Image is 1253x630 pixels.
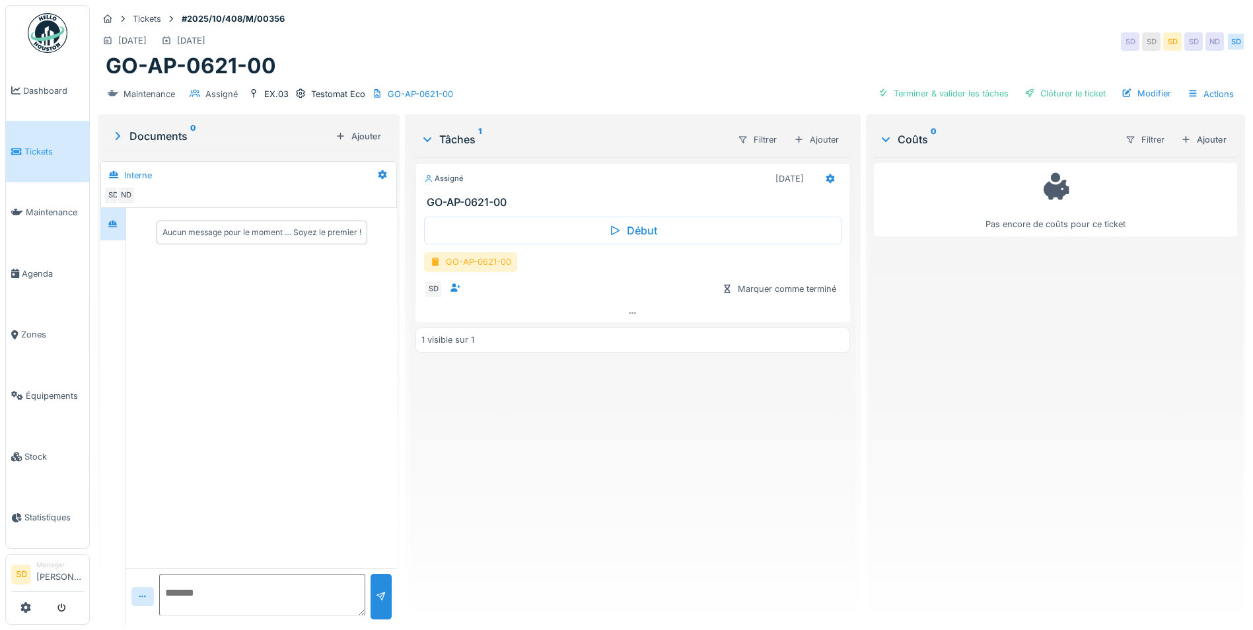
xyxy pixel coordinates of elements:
[6,365,89,426] a: Équipements
[311,88,365,100] div: Testomat Eco
[205,88,238,100] div: Assigné
[1120,130,1170,149] div: Filtrer
[427,196,844,209] h3: GO-AP-0621-00
[1163,32,1182,51] div: SD
[21,328,84,341] span: Zones
[1121,32,1139,51] div: SD
[24,450,84,463] span: Stock
[104,186,122,205] div: SD
[931,131,937,147] sup: 0
[424,280,443,298] div: SD
[879,131,1114,147] div: Coûts
[873,85,1014,102] div: Terminer & valider les tâches
[111,128,330,144] div: Documents
[388,88,453,100] div: GO-AP-0621-00
[176,13,290,25] strong: #2025/10/408/M/00356
[1142,32,1161,51] div: SD
[6,182,89,243] a: Maintenance
[424,252,517,271] div: GO-AP-0621-00
[117,186,135,205] div: ND
[118,34,147,47] div: [DATE]
[106,53,276,79] h1: GO-AP-0621-00
[24,145,84,158] span: Tickets
[1184,32,1203,51] div: SD
[421,333,474,346] div: 1 visible sur 1
[330,127,386,145] div: Ajouter
[23,85,84,97] span: Dashboard
[1182,85,1240,104] div: Actions
[28,13,67,53] img: Badge_color-CXgf-gQk.svg
[264,88,289,100] div: EX.03
[162,227,361,238] div: Aucun message pour le moment … Soyez le premier !
[26,390,84,402] span: Équipements
[424,217,841,244] div: Début
[190,128,196,144] sup: 0
[6,60,89,121] a: Dashboard
[6,304,89,365] a: Zones
[6,487,89,548] a: Statistiques
[6,426,89,487] a: Stock
[1019,85,1111,102] div: Clôturer le ticket
[177,34,205,47] div: [DATE]
[478,131,482,147] sup: 1
[6,121,89,182] a: Tickets
[421,131,727,147] div: Tâches
[424,173,464,184] div: Assigné
[26,206,84,219] span: Maintenance
[882,169,1229,230] div: Pas encore de coûts pour ce ticket
[717,280,841,298] div: Marquer comme terminé
[11,560,84,592] a: SD Manager[PERSON_NAME]
[1116,85,1176,102] div: Modifier
[36,560,84,588] li: [PERSON_NAME]
[788,130,845,149] div: Ajouter
[1205,32,1224,51] div: ND
[1227,32,1245,51] div: SD
[732,130,783,149] div: Filtrer
[775,172,804,185] div: [DATE]
[124,88,175,100] div: Maintenance
[22,267,84,280] span: Agenda
[11,565,31,584] li: SD
[124,169,152,182] div: Interne
[24,511,84,524] span: Statistiques
[133,13,161,25] div: Tickets
[6,243,89,304] a: Agenda
[36,560,84,570] div: Manager
[1176,131,1232,149] div: Ajouter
